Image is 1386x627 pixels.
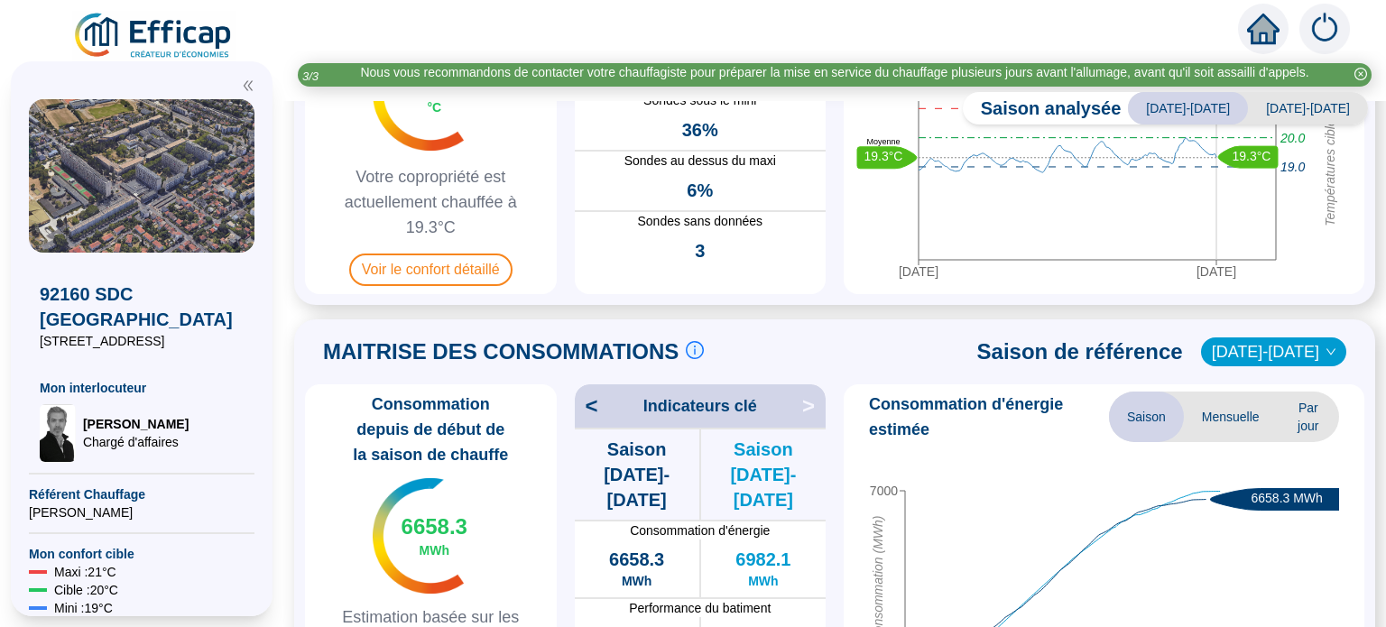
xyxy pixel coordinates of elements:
[864,149,903,163] text: 19.3°C
[575,437,699,512] span: Saison [DATE]-[DATE]
[1278,392,1339,442] span: Par jour
[575,91,827,110] span: Sondes sous le mini
[643,393,757,419] span: Indicateurs clé
[575,152,827,171] span: Sondes au dessus du maxi
[1184,392,1278,442] span: Mensuelle
[1251,491,1322,505] text: 6658.3 MWh
[83,415,189,433] span: [PERSON_NAME]
[72,11,236,61] img: efficap energie logo
[323,337,679,366] span: MAITRISE DES CONSOMMATIONS
[575,521,827,539] span: Consommation d'énergie
[802,392,826,420] span: >
[349,254,513,286] span: Voir le confort détaillé
[360,63,1308,82] div: Nous vous recommandons de contacter votre chauffagiste pour préparer la mise en service du chauff...
[54,563,116,581] span: Maxi : 21 °C
[1247,13,1280,45] span: home
[1128,92,1248,124] span: [DATE]-[DATE]
[687,178,713,203] span: 6%
[695,238,705,263] span: 3
[302,69,319,83] i: 3 / 3
[686,341,704,359] span: info-circle
[40,332,244,350] span: [STREET_ADDRESS]
[312,392,550,467] span: Consommation depuis de début de la saison de chauffe
[29,503,254,521] span: [PERSON_NAME]
[40,404,76,462] img: Chargé d'affaires
[402,512,467,541] span: 6658.3
[899,263,938,278] tspan: [DATE]
[1233,148,1271,162] text: 19.3°C
[312,164,550,240] span: Votre copropriété est actuellement chauffée à 19.3°C
[701,437,826,512] span: Saison [DATE]-[DATE]
[1326,346,1336,357] span: down
[83,433,189,451] span: Chargé d'affaires
[682,117,718,143] span: 36%
[609,547,664,572] span: 6658.3
[29,545,254,563] span: Mon confort cible
[1280,159,1305,173] tspan: 19.0
[1197,263,1236,278] tspan: [DATE]
[1212,338,1335,365] span: 2022-2023
[1323,113,1337,226] tspan: Températures cibles
[575,599,827,617] span: Performance du batiment
[1280,130,1305,144] tspan: 20.0
[40,379,244,397] span: Mon interlocuteur
[748,572,778,590] span: MWh
[575,212,827,231] span: Sondes sans données
[866,136,900,145] text: Moyenne
[29,485,254,503] span: Référent Chauffage
[40,281,244,332] span: 92160 SDC [GEOGRAPHIC_DATA]
[870,483,898,497] tspan: 7000
[1109,392,1184,442] span: Saison
[963,96,1122,121] span: Saison analysée
[735,547,790,572] span: 6982.1
[1354,68,1367,80] span: close-circle
[575,392,598,420] span: <
[420,541,449,559] span: MWh
[1299,4,1350,54] img: alerts
[373,478,464,594] img: indicateur températures
[622,572,651,590] span: MWh
[977,337,1183,366] span: Saison de référence
[54,581,118,599] span: Cible : 20 °C
[427,98,441,116] span: °C
[242,79,254,92] span: double-left
[869,392,1109,442] span: Consommation d'énergie estimée
[1248,92,1368,124] span: [DATE]-[DATE]
[54,599,113,617] span: Mini : 19 °C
